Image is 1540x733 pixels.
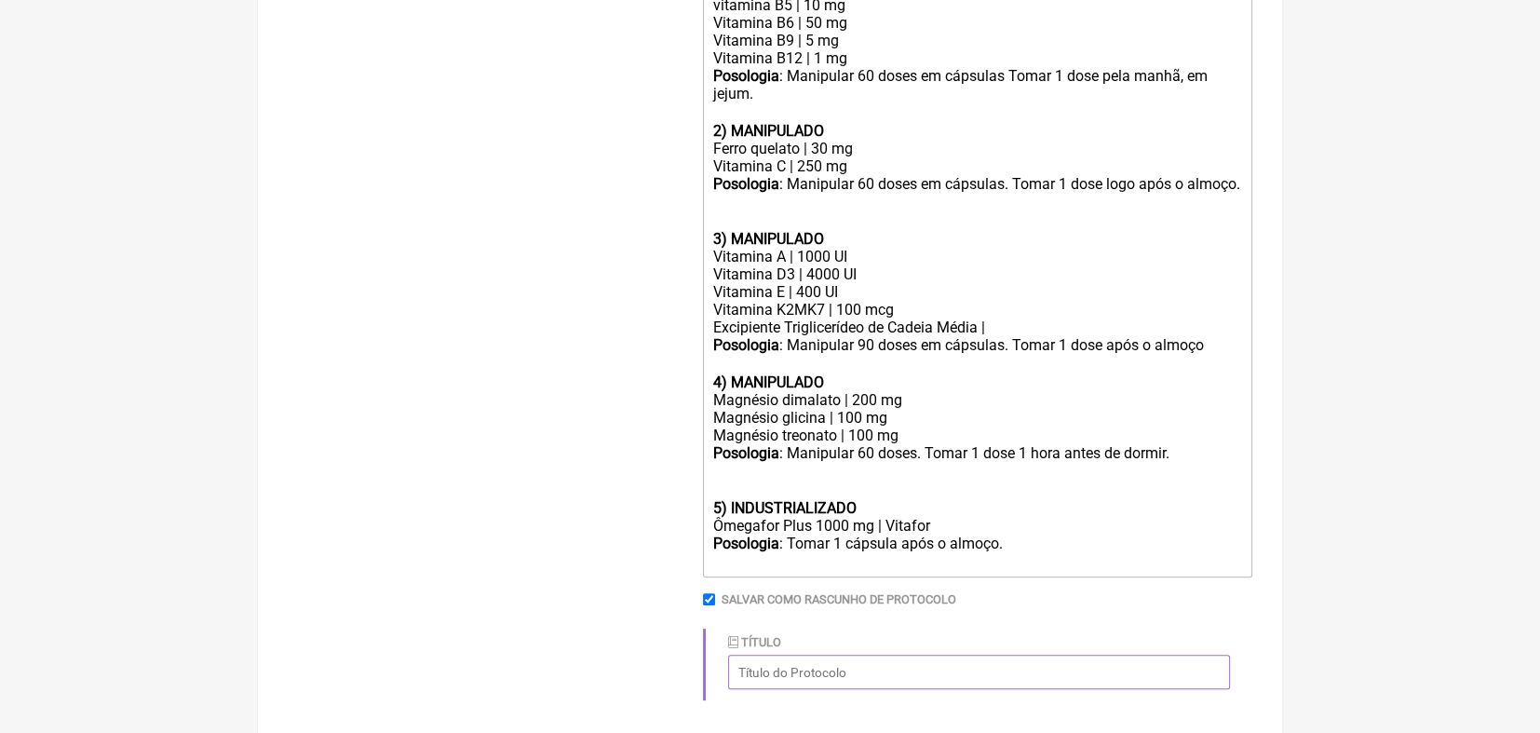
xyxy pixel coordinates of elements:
[728,655,1230,689] input: Título do Protocolo
[713,49,1242,67] div: Vitamina B12 | 1 mg
[713,336,1242,373] div: : Manipular 90 doses em cápsulas. Tomar 1 dose após o almoço ㅤ
[713,283,1242,301] div: Vitamina E | 400 UI
[713,444,1242,499] div: : Manipular 60 doses. Tomar 1 dose 1 hora antes de dormir. ㅤ
[713,14,1242,32] div: Vitamina B6 | 50 mg
[728,635,781,649] label: Título
[713,67,1242,122] div: : Manipular 60 doses em cápsulas Tomar 1 dose pela manhã, em jejum. ㅤ
[713,535,1242,570] div: : Tomar 1 cápsula após o almoço.
[713,230,824,248] strong: 3) MANIPULADO
[713,32,1242,49] div: Vitamina B9 | 5 mg
[713,265,1242,283] div: Vitamina D3 | 4000 UI
[713,535,779,552] strong: Posologia
[713,319,1242,336] div: Excipiente Triglicerídeo de Cadeia Média |
[713,517,1242,535] div: Ômegafor Plus 1000 mg | Vitafor
[713,175,1242,230] div: : Manipular 60 doses em cápsulas. Tomar 1 dose logo após o almoço. ㅤ
[713,391,1242,409] div: Magnésio dimalato | 200 mg
[713,67,779,85] strong: Posologia
[713,427,1242,444] div: Magnésio treonato | 100 mg
[713,444,779,462] strong: Posologia
[713,248,1242,265] div: Vitamina A | 1000 UI
[713,409,1242,427] div: Magnésio glicina | 100 mg
[713,373,824,391] strong: 4) MANIPULADO
[713,175,779,193] strong: Posologia
[713,301,1242,319] div: Vitamina K2MK7 | 100 mcg
[713,140,1242,157] div: Ferro quelato | 30 mg
[722,592,956,606] label: Salvar como rascunho de Protocolo
[713,499,857,517] strong: 5) INDUSTRIALIZADO
[713,157,1242,175] div: Vitamina C | 250 mg
[713,122,824,140] strong: 2) MANIPULADO
[713,336,779,354] strong: Posologia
